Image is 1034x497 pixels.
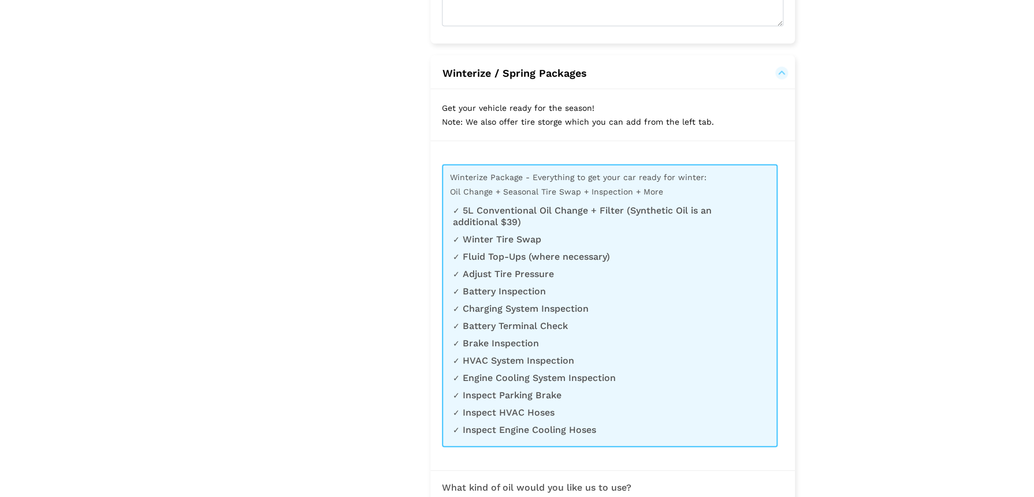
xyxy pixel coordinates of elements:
[442,482,783,492] h3: What kind of oil would you like us to use?
[453,337,755,349] li: Brake Inspection
[430,89,795,140] p: Get your vehicle ready for the season! Note: We also offer tire storge which you can add from the...
[453,204,755,227] li: 5L Conventional Oil Change + Filter (Synthetic Oil is an additional $39)
[453,424,755,435] li: Inspect Engine Cooling Hoses
[453,372,755,383] li: Engine Cooling System Inspection
[453,389,755,401] li: Inspect Parking Brake
[453,268,755,279] li: Adjust Tire Pressure
[453,320,755,331] li: Battery Terminal Check
[442,67,587,79] span: Winterize / Spring Packages
[442,66,783,80] button: Winterize / Spring Packages
[453,302,755,314] li: Charging System Inspection
[453,233,755,245] li: Winter Tire Swap
[450,172,706,181] span: Winterize Package - Everything to get your car ready for winter:
[453,354,755,366] li: HVAC System Inspection
[453,251,755,262] li: Fluid Top-Ups (where necessary)
[453,406,755,418] li: Inspect HVAC Hoses
[453,285,755,297] li: Battery Inspection
[450,186,663,196] span: Oil Change + Seasonal Tire Swap + Inspection + More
